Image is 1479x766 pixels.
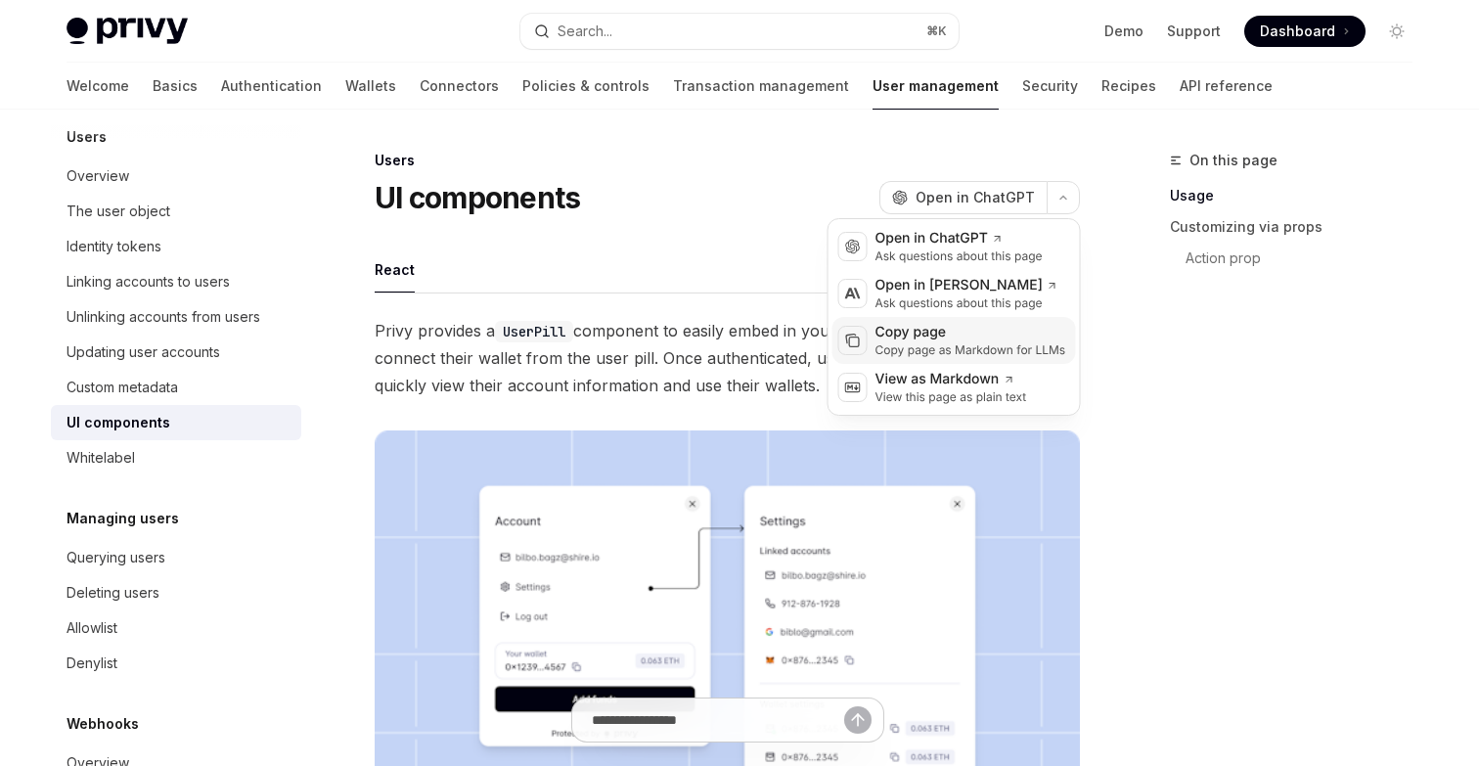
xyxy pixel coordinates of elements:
a: Transaction management [673,63,849,110]
a: Welcome [67,63,129,110]
div: Unlinking accounts from users [67,305,260,329]
div: UI components [67,411,170,434]
div: Ask questions about this page [875,248,1043,264]
div: Allowlist [67,616,117,640]
a: Dashboard [1244,16,1366,47]
a: Authentication [221,63,322,110]
a: Custom metadata [51,370,301,405]
a: Whitelabel [51,440,301,475]
span: ⌘ K [926,23,947,39]
div: Ask questions about this page [875,295,1058,311]
h5: Webhooks [67,712,139,736]
div: Copy page as Markdown for LLMs [875,342,1066,358]
a: Querying users [51,540,301,575]
a: UI components [51,405,301,440]
div: Deleting users [67,581,159,605]
a: Overview [51,158,301,194]
div: View this page as plain text [875,389,1027,405]
a: Deleting users [51,575,301,610]
div: Updating user accounts [67,340,220,364]
div: Whitelabel [67,446,135,470]
a: Action prop [1186,243,1428,274]
a: Allowlist [51,610,301,646]
div: Copy page [875,323,1066,342]
img: light logo [67,18,188,45]
a: Basics [153,63,198,110]
span: On this page [1189,149,1277,172]
div: Search... [558,20,612,43]
a: Policies & controls [522,63,650,110]
a: Security [1022,63,1078,110]
div: Open in [PERSON_NAME] [875,276,1058,295]
a: Identity tokens [51,229,301,264]
button: React [375,247,415,293]
div: The user object [67,200,170,223]
a: Unlinking accounts from users [51,299,301,335]
a: Linking accounts to users [51,264,301,299]
a: Usage [1170,180,1428,211]
div: Open in ChatGPT [875,229,1043,248]
a: API reference [1180,63,1273,110]
div: Denylist [67,652,117,675]
div: Custom metadata [67,376,178,399]
div: View as Markdown [875,370,1027,389]
a: Customizing via props [1170,211,1428,243]
div: Linking accounts to users [67,270,230,293]
a: Demo [1104,22,1143,41]
code: UserPill [495,321,573,342]
span: Open in ChatGPT [916,188,1035,207]
button: Toggle dark mode [1381,16,1412,47]
div: Identity tokens [67,235,161,258]
a: Connectors [420,63,499,110]
a: Wallets [345,63,396,110]
button: Send message [844,706,872,734]
a: Support [1167,22,1221,41]
span: Dashboard [1260,22,1335,41]
div: Querying users [67,546,165,569]
div: Users [375,151,1080,170]
span: Privy provides a component to easily embed in your application. Users can login or connect their ... [375,317,1080,399]
a: Updating user accounts [51,335,301,370]
button: Open in ChatGPT [879,181,1047,214]
h1: UI components [375,180,580,215]
a: The user object [51,194,301,229]
a: User management [873,63,999,110]
h5: Managing users [67,507,179,530]
a: Denylist [51,646,301,681]
button: Search...⌘K [520,14,959,49]
div: Overview [67,164,129,188]
a: Recipes [1101,63,1156,110]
